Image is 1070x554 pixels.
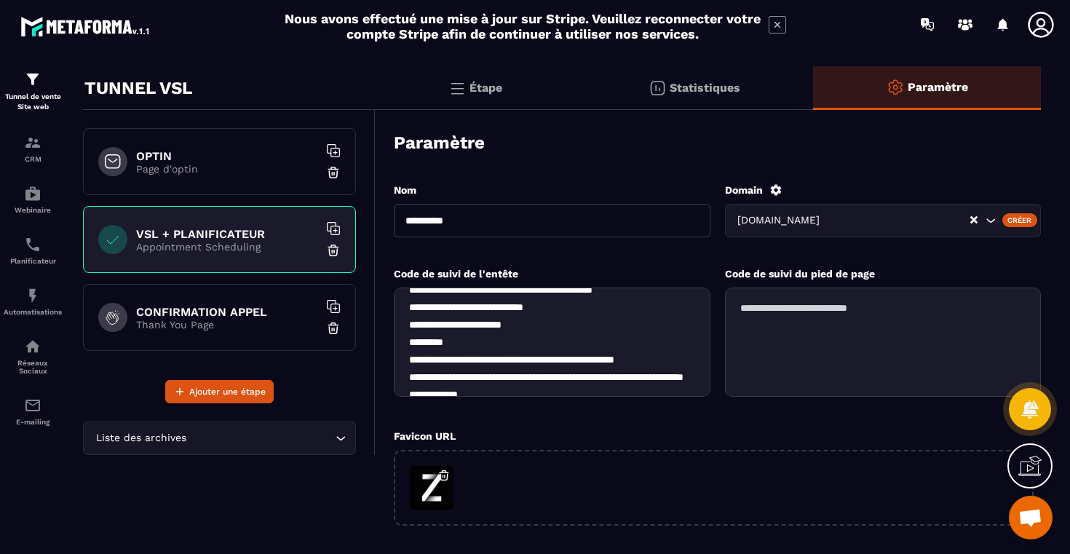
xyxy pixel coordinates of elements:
img: bars.0d591741.svg [448,79,466,97]
a: emailemailE-mailing [4,386,62,437]
a: formationformationCRM [4,123,62,174]
div: Search for option [725,204,1042,237]
a: formationformationTunnel de vente Site web [4,60,62,123]
img: trash [326,243,341,258]
label: Code de suivi de l'entête [394,268,518,280]
p: Paramètre [908,80,968,94]
input: Search for option [189,430,332,446]
img: formation [24,134,41,151]
p: TUNNEL VSL [84,74,192,103]
a: schedulerschedulerPlanificateur [4,225,62,276]
span: Liste des archives [92,430,189,446]
img: logo [20,13,151,39]
p: Thank You Page [136,319,318,331]
span: Ajouter une étape [189,384,266,399]
label: Nom [394,184,416,196]
label: Code de suivi du pied de page [725,268,875,280]
p: Appointment Scheduling [136,241,318,253]
img: formation [24,71,41,88]
a: automationsautomationsWebinaire [4,174,62,225]
div: Ouvrir le chat [1009,496,1053,539]
button: Ajouter une étape [165,380,274,403]
h6: CONFIRMATION APPEL [136,305,318,319]
img: trash [326,321,341,336]
img: setting-o.ffaa8168.svg [887,79,904,96]
a: automationsautomationsAutomatisations [4,276,62,327]
img: stats.20deebd0.svg [649,79,666,97]
span: [DOMAIN_NAME] [734,213,823,229]
p: CRM [4,155,62,163]
p: Statistiques [670,81,740,95]
img: email [24,397,41,414]
img: automations [24,287,41,304]
h6: VSL + PLANIFICATEUR [136,227,318,241]
h6: OPTIN [136,149,318,163]
label: Favicon URL [394,430,456,442]
h3: Paramètre [394,132,485,153]
div: Search for option [83,422,356,455]
p: Tunnel de vente Site web [4,92,62,112]
div: Créer [1002,213,1038,226]
input: Search for option [823,213,969,229]
img: scheduler [24,236,41,253]
button: Clear Selected [970,215,978,226]
a: social-networksocial-networkRéseaux Sociaux [4,327,62,386]
p: Automatisations [4,308,62,316]
p: E-mailing [4,418,62,426]
p: Étape [469,81,502,95]
img: trash [326,165,341,180]
p: Webinaire [4,206,62,214]
label: Domain [725,184,763,196]
p: Page d'optin [136,163,318,175]
img: automations [24,185,41,202]
h2: Nous avons effectué une mise à jour sur Stripe. Veuillez reconnecter votre compte Stripe afin de ... [284,11,761,41]
p: Planificateur [4,257,62,265]
img: social-network [24,338,41,355]
p: Réseaux Sociaux [4,359,62,375]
